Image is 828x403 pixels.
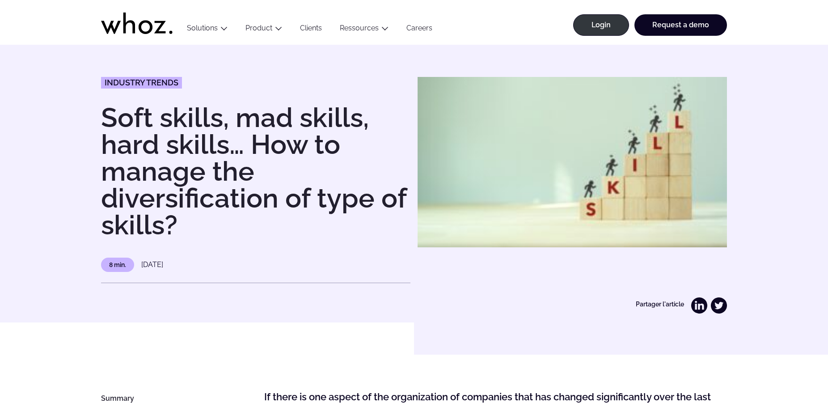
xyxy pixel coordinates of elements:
[397,24,441,36] a: Careers
[573,14,629,36] a: Login
[101,258,134,272] p: 8 min.
[237,24,291,36] button: Product
[141,260,163,269] time: [DATE]
[178,24,237,36] button: Solutions
[245,24,272,32] a: Product
[636,299,684,309] p: Partager l'article
[101,395,255,403] h4: Summary
[634,14,727,36] a: Request a demo
[418,77,727,247] img: type of skills
[101,104,410,238] h1: Soft skills, mad skills, hard skills… How to manage the diversification of type of skills?
[291,24,331,36] a: Clients
[331,24,397,36] button: Ressources
[105,79,178,87] span: Industry Trends
[340,24,379,32] a: Ressources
